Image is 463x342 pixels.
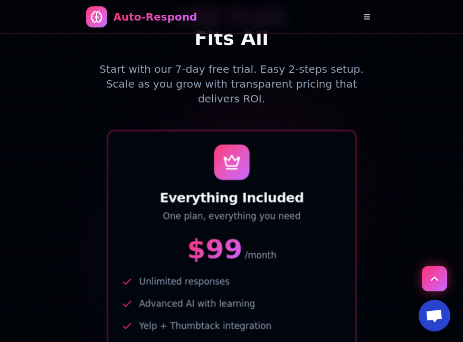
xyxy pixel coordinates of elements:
span: Fits All [194,27,269,49]
span: Advanced AI with learning [139,298,255,311]
span: Unlimited responses [139,275,229,289]
div: Auto-Respond [114,9,197,24]
p: Start with our 7-day free trial. Easy 2-steps setup. Scale as you grow with transparent pricing t... [86,62,377,106]
h3: Everything Included [121,189,342,207]
span: Yelp + Thumbtack integration [139,320,271,333]
span: $ 99 [187,235,242,262]
a: Auto-Respond [86,6,197,27]
span: /month [244,249,276,262]
button: Scroll to top [422,266,447,291]
a: Open chat [419,300,450,331]
p: One plan, everything you need [121,210,342,223]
